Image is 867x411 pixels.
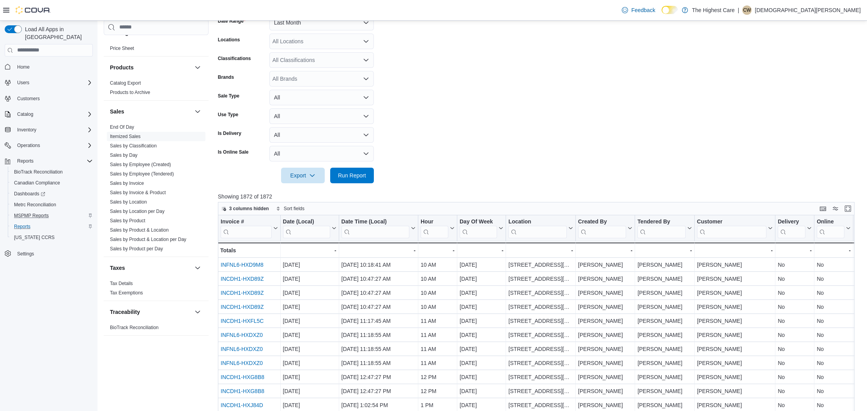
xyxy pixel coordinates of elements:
button: Traceability [110,308,191,316]
a: INCDH1-HXG8B8 [221,374,264,380]
div: [STREET_ADDRESS][PERSON_NAME] [508,386,573,396]
div: [PERSON_NAME] [637,372,692,382]
button: BioTrack Reconciliation [8,167,96,177]
a: BioTrack Reconciliation [11,167,66,177]
a: Sales by Employee (Created) [110,162,171,167]
div: [STREET_ADDRESS][PERSON_NAME] [508,302,573,312]
div: - [421,246,455,255]
span: MSPMP Reports [11,211,93,220]
button: Open list of options [363,38,369,44]
button: Home [2,61,96,73]
div: - [578,246,633,255]
a: Metrc Reconciliation [11,200,59,209]
div: [PERSON_NAME] [637,400,692,410]
div: Invoice # [221,218,272,225]
span: Home [14,62,93,72]
p: Showing 1872 of 1872 [218,193,861,200]
button: Run Report [330,168,374,183]
button: All [269,146,374,161]
div: [DATE] [460,358,503,368]
div: [PERSON_NAME] [578,316,633,326]
button: Customer [697,218,773,238]
div: [PERSON_NAME] [578,302,633,312]
a: Canadian Compliance [11,178,63,188]
button: Delivery [778,218,812,238]
a: INCDH1-HXD89Z [221,276,264,282]
button: Hour [421,218,455,238]
div: [DATE] [460,400,503,410]
a: Customers [14,94,43,103]
span: Reports [17,158,34,164]
div: No [817,372,851,382]
div: Date (Local) [283,218,330,238]
span: Dashboards [11,189,93,198]
div: - [508,246,573,255]
button: Products [110,64,191,71]
div: [PERSON_NAME] [697,386,773,396]
label: Is Online Sale [218,149,249,155]
div: [PERSON_NAME] [578,274,633,283]
div: Totals [220,246,278,255]
div: [PERSON_NAME] [578,260,633,269]
a: Sales by Product & Location [110,227,169,233]
button: All [269,127,374,143]
button: Invoice # [221,218,278,238]
div: No [817,274,851,283]
div: [DATE] 11:17:45 AM [341,316,415,326]
button: Sales [110,108,191,115]
span: Inventory [14,125,93,135]
div: - [460,246,503,255]
div: No [817,386,851,396]
h3: Products [110,64,134,71]
div: No [817,344,851,354]
span: Canadian Compliance [14,180,60,186]
a: Sales by Product per Day [110,246,163,252]
span: Catalog [14,110,93,119]
div: [DATE] 1:02:54 PM [341,400,415,410]
div: Traceability [104,323,209,335]
div: Sales [104,122,209,257]
div: Pricing [104,44,209,56]
a: Dashboards [11,189,48,198]
button: Canadian Compliance [8,177,96,188]
div: No [778,344,812,354]
div: [DATE] 11:18:55 AM [341,344,415,354]
button: Location [508,218,573,238]
a: Price Sheet [110,46,134,51]
span: Customers [17,96,40,102]
div: [STREET_ADDRESS][PERSON_NAME] [508,358,573,368]
a: Sales by Invoice & Product [110,190,166,195]
div: - [697,246,773,255]
div: - [778,246,812,255]
div: Date Time (Local) [341,218,409,238]
button: Catalog [14,110,36,119]
button: Operations [14,141,43,150]
div: [PERSON_NAME] [697,372,773,382]
div: [DATE] [283,316,336,326]
div: [PERSON_NAME] [697,330,773,340]
div: [DATE] [460,330,503,340]
button: Pricing [193,28,202,37]
div: [DATE] [460,288,503,298]
button: Created By [578,218,633,238]
button: Open list of options [363,57,369,63]
div: 12 PM [421,372,455,382]
a: INCDH1-HXFL5C [221,318,264,324]
div: [PERSON_NAME] [637,330,692,340]
div: [PERSON_NAME] [637,274,692,283]
div: [STREET_ADDRESS][PERSON_NAME] [508,330,573,340]
button: Metrc Reconciliation [8,199,96,210]
div: [DATE] [283,288,336,298]
div: [PERSON_NAME] [697,274,773,283]
button: Inventory [14,125,39,135]
div: Location [508,218,567,238]
a: INFNL6-HXDXZ0 [221,346,263,352]
div: [PERSON_NAME] [697,260,773,269]
span: Reports [14,223,30,230]
div: No [817,316,851,326]
div: [PERSON_NAME] [637,386,692,396]
span: [US_STATE] CCRS [14,234,55,241]
a: End Of Day [110,124,134,130]
div: No [778,260,812,269]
